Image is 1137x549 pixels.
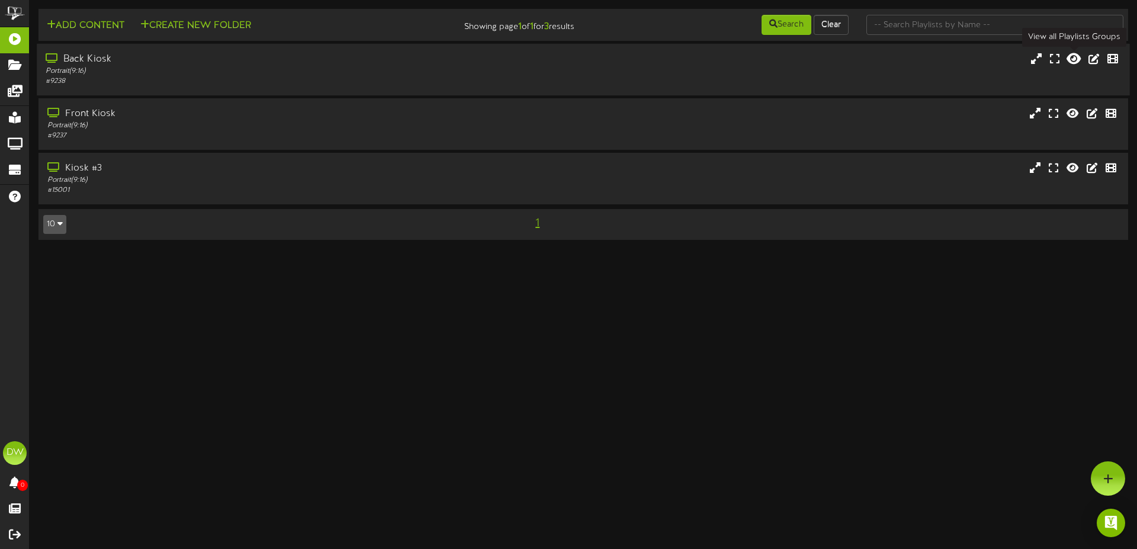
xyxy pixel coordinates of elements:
div: Portrait ( 9:16 ) [47,175,484,185]
strong: 1 [530,21,534,32]
button: 10 [43,215,66,234]
div: Portrait ( 9:16 ) [47,121,484,131]
strong: 3 [544,21,549,32]
div: # 9238 [46,76,483,86]
input: -- Search Playlists by Name -- [866,15,1123,35]
div: Front Kiosk [47,107,484,121]
div: Showing page of for results [400,14,583,34]
div: Portrait ( 9:16 ) [46,66,483,76]
div: DW [3,441,27,465]
button: Search [762,15,811,35]
button: Create New Folder [137,18,255,33]
strong: 1 [518,21,522,32]
div: # 9237 [47,131,484,141]
button: Add Content [43,18,128,33]
div: Open Intercom Messenger [1097,509,1125,537]
div: Back Kiosk [46,53,483,66]
span: 0 [17,480,28,491]
div: # 15001 [47,185,484,195]
span: 1 [532,217,542,230]
button: Clear [814,15,849,35]
div: Kiosk #3 [47,162,484,175]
